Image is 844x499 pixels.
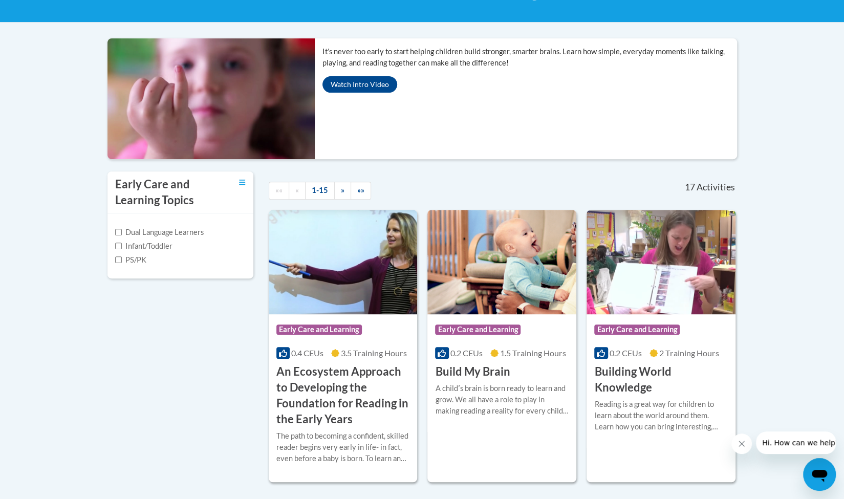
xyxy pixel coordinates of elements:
[269,182,289,200] a: Begining
[594,364,728,396] h3: Building World Knowledge
[435,364,510,380] h3: Build My Brain
[334,182,351,200] a: Next
[291,348,323,358] span: 0.4 CEUs
[659,348,719,358] span: 2 Training Hours
[115,227,204,238] label: Dual Language Learners
[115,254,146,266] label: PS/PK
[803,458,836,491] iframe: Button to launch messaging window
[115,243,122,249] input: Checkbox for Options
[115,229,122,235] input: Checkbox for Options
[269,210,418,314] img: Course Logo
[684,182,695,193] span: 17
[276,364,410,427] h3: An Ecosystem Approach to Developing the Foundation for Reading in the Early Years
[295,186,299,194] span: «
[341,186,344,194] span: »
[305,182,335,200] a: 1-15
[351,182,371,200] a: End
[289,182,306,200] a: Previous
[435,324,521,335] span: Early Care and Learning
[731,433,752,454] iframe: Close message
[427,210,576,482] a: Course LogoEarly Care and Learning0.2 CEUs1.5 Training Hours Build My BrainA childʹs brain is bor...
[500,348,566,358] span: 1.5 Training Hours
[269,210,418,482] a: Course LogoEarly Care and Learning0.4 CEUs3.5 Training Hours An Ecosystem Approach to Developing ...
[276,324,362,335] span: Early Care and Learning
[587,210,735,314] img: Course Logo
[697,182,735,193] span: Activities
[610,348,642,358] span: 0.2 CEUs
[322,76,397,93] button: Watch Intro Video
[275,186,283,194] span: ««
[587,210,735,482] a: Course LogoEarly Care and Learning0.2 CEUs2 Training Hours Building World KnowledgeReading is a g...
[239,177,246,188] a: Toggle collapse
[276,430,410,464] div: The path to becoming a confident, skilled reader begins very early in life- in fact, even before ...
[341,348,407,358] span: 3.5 Training Hours
[594,324,680,335] span: Early Care and Learning
[115,256,122,263] input: Checkbox for Options
[450,348,483,358] span: 0.2 CEUs
[357,186,364,194] span: »»
[427,210,576,314] img: Course Logo
[594,399,728,432] div: Reading is a great way for children to learn about the world around them. Learn how you can bring...
[6,7,83,15] span: Hi. How can we help?
[115,177,212,208] h3: Early Care and Learning Topics
[322,46,737,69] p: It’s never too early to start helping children build stronger, smarter brains. Learn how simple, ...
[756,431,836,454] iframe: Message from company
[435,383,569,417] div: A childʹs brain is born ready to learn and grow. We all have a role to play in making reading a r...
[115,241,172,252] label: Infant/Toddler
